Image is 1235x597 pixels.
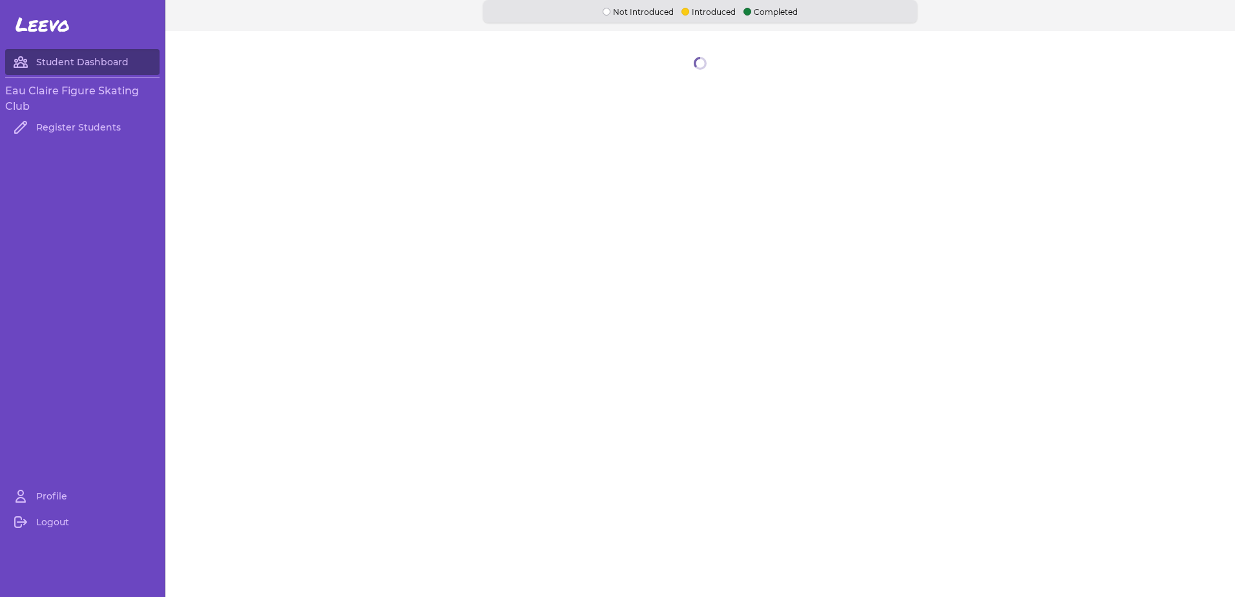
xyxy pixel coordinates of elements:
[5,49,160,75] a: Student Dashboard
[5,83,160,114] h3: Eau Claire Figure Skating Club
[16,13,70,36] span: Leevo
[5,509,160,535] a: Logout
[743,5,798,17] p: Completed
[681,5,736,17] p: Introduced
[5,114,160,140] a: Register Students
[5,483,160,509] a: Profile
[603,5,674,17] p: Not Introduced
